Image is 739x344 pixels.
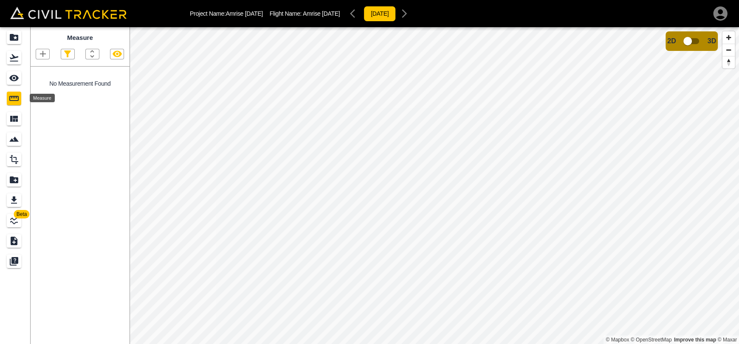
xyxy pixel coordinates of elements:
[10,7,127,19] img: Civil Tracker
[708,37,716,45] span: 3D
[303,10,340,17] span: Amrise [DATE]
[606,337,629,343] a: Mapbox
[30,94,55,102] div: Measure
[364,6,396,22] button: [DATE]
[270,10,340,17] p: Flight Name:
[190,10,263,17] p: Project Name: Amrise [DATE]
[722,31,735,44] button: Zoom in
[717,337,737,343] a: Maxar
[667,37,676,45] span: 2D
[722,44,735,56] button: Zoom out
[130,27,739,344] canvas: Map
[674,337,716,343] a: Map feedback
[722,56,735,68] button: Reset bearing to north
[631,337,672,343] a: OpenStreetMap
